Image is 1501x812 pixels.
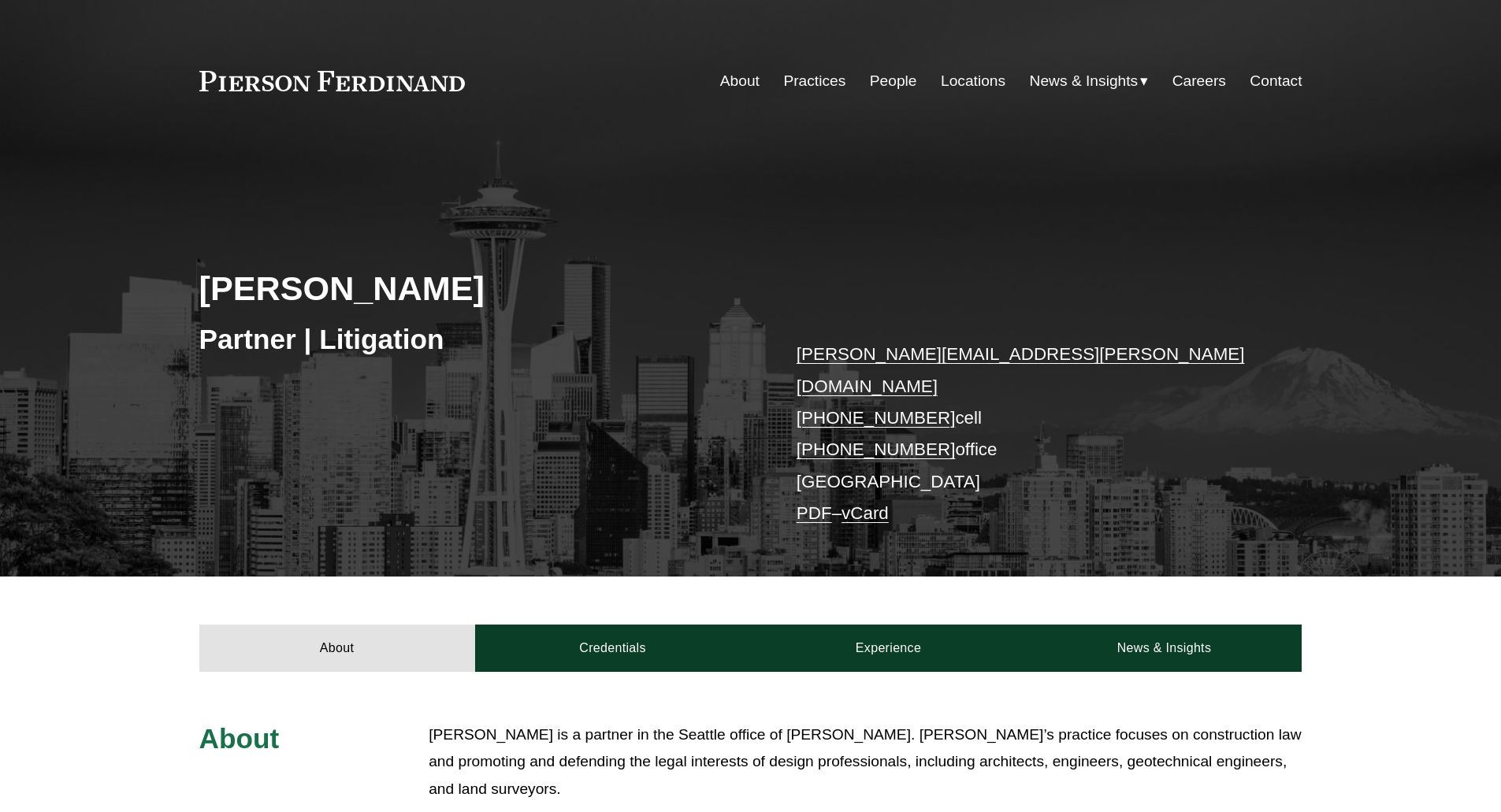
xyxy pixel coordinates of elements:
[751,625,1027,672] a: Experience
[797,408,956,428] a: [PHONE_NUMBER]
[870,66,917,96] a: People
[199,723,280,754] span: About
[1250,66,1302,96] a: Contact
[1026,625,1302,672] a: News & Insights
[1030,66,1149,96] a: folder dropdown
[720,66,760,96] a: About
[797,344,1245,395] a: [PERSON_NAME][EMAIL_ADDRESS][PERSON_NAME][DOMAIN_NAME]
[475,625,751,672] a: Credentials
[783,66,845,96] a: Practices
[1030,68,1139,95] span: News & Insights
[199,322,751,357] h3: Partner | Litigation
[797,503,832,523] a: PDF
[1172,66,1226,96] a: Careers
[199,625,475,672] a: About
[797,339,1256,529] p: cell office [GEOGRAPHIC_DATA] –
[429,721,1302,803] p: [PERSON_NAME] is a partner in the Seattle office of [PERSON_NAME]. [PERSON_NAME]’s practice focus...
[199,268,751,309] h2: [PERSON_NAME]
[842,503,889,523] a: vCard
[797,439,956,459] a: [PHONE_NUMBER]
[941,66,1005,96] a: Locations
